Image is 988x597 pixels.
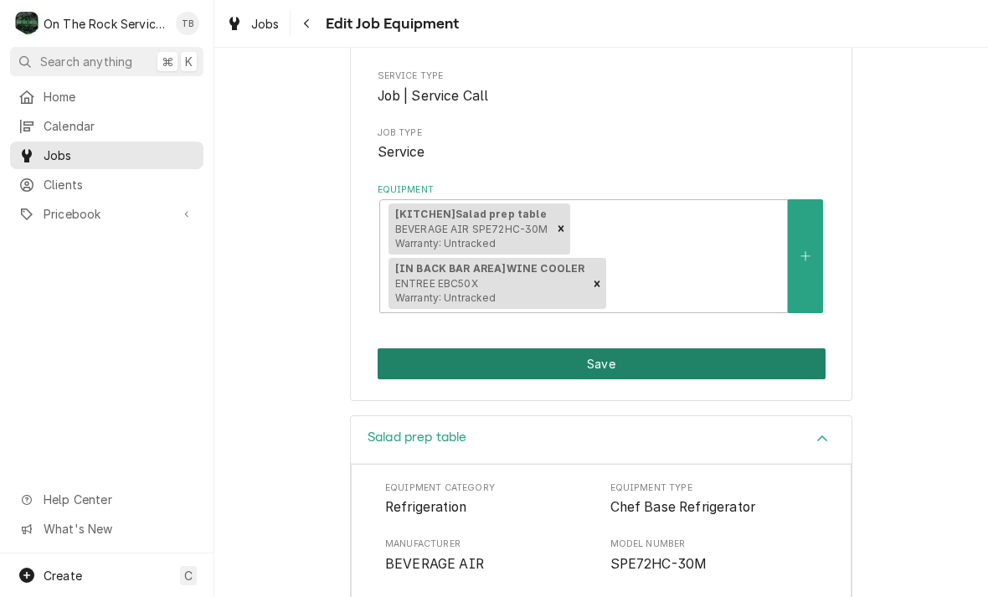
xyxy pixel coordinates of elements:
a: Go to Help Center [10,486,203,513]
button: Save [378,348,826,379]
span: Edit Job Equipment [321,13,460,35]
span: Job Type [378,126,826,140]
span: Service [378,144,425,160]
span: What's New [44,520,193,538]
svg: Create New Equipment [800,250,810,262]
div: Remove [object Object] [588,258,606,310]
span: Clients [44,176,195,193]
div: Button Group Row [378,348,826,379]
span: Chef Base Refrigerator [610,499,756,515]
div: Todd Brady's Avatar [176,12,199,35]
div: Equipment [378,183,826,314]
span: Equipment Type [610,497,818,517]
span: BEVERAGE AIR [385,556,484,572]
div: TB [176,12,199,35]
span: Refrigeration [385,499,466,515]
span: Jobs [251,15,280,33]
div: Button Group [378,348,826,379]
span: Equipment Type [610,481,818,495]
span: C [184,567,193,584]
span: Calendar [44,117,195,135]
span: ENTREE EBC50X Warranty: Untracked [395,277,496,305]
div: Service Type [378,69,826,106]
button: Navigate back [294,10,321,37]
div: Job Type [378,126,826,162]
a: Go to Pricebook [10,200,203,228]
a: Go to What's New [10,515,203,543]
a: Calendar [10,112,203,140]
span: Help Center [44,491,193,508]
span: SPE72HC-30M [610,556,708,572]
div: Remove [object Object] [552,203,570,255]
label: Equipment [378,183,826,197]
span: Job Type [378,142,826,162]
span: Service Type [378,86,826,106]
h3: Salad prep table [368,430,467,445]
div: On The Rock Services's Avatar [15,12,39,35]
span: K [185,53,193,70]
span: Manufacturer [385,538,593,551]
div: O [15,12,39,35]
a: Jobs [10,142,203,169]
a: Jobs [219,10,286,38]
span: Manufacturer [385,554,593,574]
span: Equipment Category [385,481,593,495]
div: On The Rock Services [44,15,167,33]
span: BEVERAGE AIR SPE72HC-30M Warranty: Untracked [395,223,548,250]
button: Accordion Details Expand Trigger [351,416,852,464]
button: Search anything⌘K [10,47,203,76]
span: Home [44,88,195,106]
div: Equipment Type [610,481,818,517]
button: Create New Equipment [788,199,823,313]
a: Clients [10,171,203,198]
span: Job | Service Call [378,88,489,104]
span: Create [44,569,82,583]
span: Service Type [378,69,826,83]
span: Pricebook [44,205,170,223]
span: Model Number [610,554,818,574]
div: Manufacturer [385,538,593,574]
strong: [KITCHEN] Salad prep table [395,208,547,220]
span: Equipment Category [385,497,593,517]
span: Jobs [44,147,195,164]
a: Home [10,83,203,111]
strong: [IN BACK BAR AREA] WINE COOLER [395,262,585,275]
span: Search anything [40,53,132,70]
div: Accordion Header [351,416,852,464]
span: Model Number [610,538,818,551]
div: Equipment Category [385,481,593,517]
span: ⌘ [162,53,173,70]
div: Model Number [610,538,818,574]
